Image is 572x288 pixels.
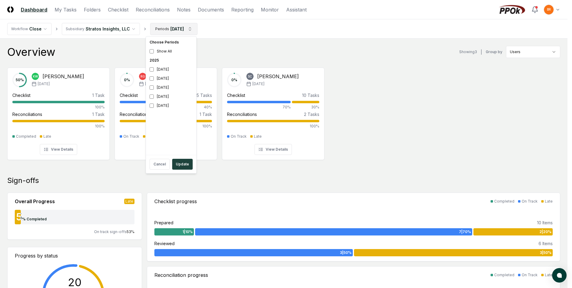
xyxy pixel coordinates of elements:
[147,38,195,47] div: Choose Periods
[150,159,170,170] button: Cancel
[147,56,195,65] div: 2025
[147,101,195,110] div: [DATE]
[147,74,195,83] div: [DATE]
[172,159,193,170] button: Update
[147,92,195,101] div: [DATE]
[147,65,195,74] div: [DATE]
[147,83,195,92] div: [DATE]
[147,47,195,56] div: Show All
